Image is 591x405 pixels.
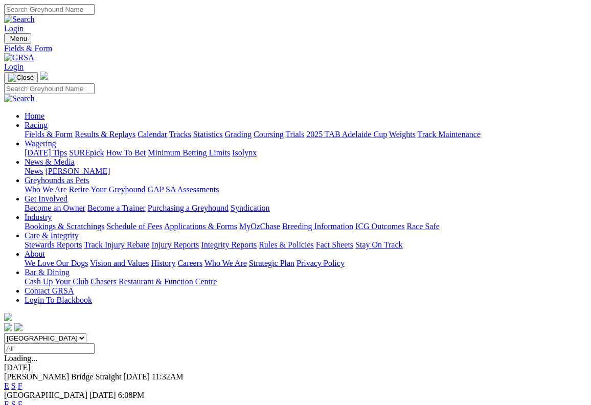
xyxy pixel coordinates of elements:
[4,343,95,354] input: Select date
[4,72,38,83] button: Toggle navigation
[282,222,353,231] a: Breeding Information
[10,35,27,42] span: Menu
[306,130,387,139] a: 2025 TAB Adelaide Cup
[4,313,12,321] img: logo-grsa-white.png
[152,372,184,381] span: 11:32AM
[40,72,48,80] img: logo-grsa-white.png
[297,259,345,267] a: Privacy Policy
[204,259,247,267] a: Who We Are
[4,24,24,33] a: Login
[4,53,34,62] img: GRSA
[254,130,284,139] a: Coursing
[4,391,87,399] span: [GEOGRAPHIC_DATA]
[25,167,43,175] a: News
[25,240,587,250] div: Care & Integrity
[25,121,48,129] a: Racing
[18,381,22,390] a: F
[232,148,257,157] a: Isolynx
[151,259,175,267] a: History
[4,33,31,44] button: Toggle navigation
[25,157,75,166] a: News & Media
[418,130,481,139] a: Track Maintenance
[169,130,191,139] a: Tracks
[151,240,199,249] a: Injury Reports
[14,323,22,331] img: twitter.svg
[25,204,587,213] div: Get Involved
[123,372,150,381] span: [DATE]
[4,372,121,381] span: [PERSON_NAME] Bridge Straight
[87,204,146,212] a: Become a Trainer
[25,296,92,304] a: Login To Blackbook
[25,130,73,139] a: Fields & Form
[25,111,44,120] a: Home
[4,83,95,94] input: Search
[4,381,9,390] a: E
[285,130,304,139] a: Trials
[25,222,104,231] a: Bookings & Scratchings
[8,74,34,82] img: Close
[90,277,217,286] a: Chasers Restaurant & Function Centre
[25,240,82,249] a: Stewards Reports
[4,44,587,53] a: Fields & Form
[25,268,70,277] a: Bar & Dining
[89,391,116,399] span: [DATE]
[4,323,12,331] img: facebook.svg
[355,222,404,231] a: ICG Outcomes
[231,204,269,212] a: Syndication
[25,185,587,194] div: Greyhounds as Pets
[25,259,587,268] div: About
[25,185,67,194] a: Who We Are
[25,250,45,258] a: About
[225,130,252,139] a: Grading
[239,222,280,231] a: MyOzChase
[25,148,67,157] a: [DATE] Tips
[148,204,229,212] a: Purchasing a Greyhound
[406,222,439,231] a: Race Safe
[138,130,167,139] a: Calendar
[148,185,219,194] a: GAP SA Assessments
[389,130,416,139] a: Weights
[249,259,294,267] a: Strategic Plan
[90,259,149,267] a: Vision and Values
[4,62,24,71] a: Login
[259,240,314,249] a: Rules & Policies
[148,148,230,157] a: Minimum Betting Limits
[355,240,402,249] a: Stay On Track
[25,213,52,221] a: Industry
[106,148,146,157] a: How To Bet
[25,259,88,267] a: We Love Our Dogs
[4,4,95,15] input: Search
[201,240,257,249] a: Integrity Reports
[25,139,56,148] a: Wagering
[4,15,35,24] img: Search
[177,259,202,267] a: Careers
[69,148,104,157] a: SUREpick
[118,391,145,399] span: 6:08PM
[25,167,587,176] div: News & Media
[25,194,67,203] a: Get Involved
[25,148,587,157] div: Wagering
[193,130,223,139] a: Statistics
[45,167,110,175] a: [PERSON_NAME]
[25,277,587,286] div: Bar & Dining
[164,222,237,231] a: Applications & Forms
[106,222,162,231] a: Schedule of Fees
[4,363,587,372] div: [DATE]
[11,381,16,390] a: S
[84,240,149,249] a: Track Injury Rebate
[25,286,74,295] a: Contact GRSA
[69,185,146,194] a: Retire Your Greyhound
[25,176,89,185] a: Greyhounds as Pets
[25,204,85,212] a: Become an Owner
[25,130,587,139] div: Racing
[75,130,135,139] a: Results & Replays
[25,222,587,231] div: Industry
[316,240,353,249] a: Fact Sheets
[4,354,37,363] span: Loading...
[25,277,88,286] a: Cash Up Your Club
[4,94,35,103] img: Search
[25,231,79,240] a: Care & Integrity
